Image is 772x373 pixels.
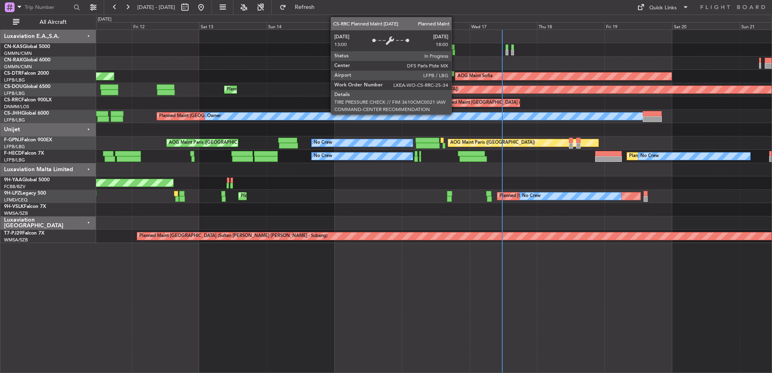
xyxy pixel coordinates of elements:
[4,90,25,96] a: LFPB/LBG
[4,50,32,57] a: GMMN/CMN
[4,151,22,156] span: F-HECD
[4,138,21,142] span: F-GPNJ
[4,58,23,63] span: CN-RAK
[672,22,740,29] div: Sat 20
[4,77,25,83] a: LFPB/LBG
[4,44,23,49] span: CN-KAS
[4,111,49,116] a: CS-JHHGlobal 6000
[4,204,46,209] a: 9H-VSLKFalcon 7X
[4,197,27,203] a: LFMD/CEQ
[169,137,254,149] div: AOG Maint Paris ([GEOGRAPHIC_DATA])
[288,4,322,10] span: Refresh
[4,210,28,216] a: WMSA/SZB
[4,117,25,123] a: LFPB/LBG
[207,110,221,122] div: Owner
[4,111,21,116] span: CS-JHH
[457,70,493,82] div: AOG Maint Sofia
[199,22,266,29] div: Sat 13
[441,97,568,109] div: Planned Maint [GEOGRAPHIC_DATA] ([GEOGRAPHIC_DATA])
[4,98,21,103] span: CS-RRC
[633,1,693,14] button: Quick Links
[4,98,52,103] a: CS-RRCFalcon 900LX
[522,190,541,202] div: No Crew
[4,44,50,49] a: CN-KASGlobal 5000
[629,150,756,162] div: Planned Maint [GEOGRAPHIC_DATA] ([GEOGRAPHIC_DATA])
[314,150,332,162] div: No Crew
[139,230,327,242] div: Planned Maint [GEOGRAPHIC_DATA] (Sultan [PERSON_NAME] [PERSON_NAME] - Subang)
[4,191,46,196] a: 9H-LPZLegacy 500
[4,84,50,89] a: CS-DOUGlobal 6500
[25,1,71,13] input: Trip Number
[470,22,537,29] div: Wed 17
[450,137,535,149] div: AOG Maint Paris ([GEOGRAPHIC_DATA])
[4,71,49,76] a: CS-DTRFalcon 2000
[227,84,354,96] div: Planned Maint [GEOGRAPHIC_DATA] ([GEOGRAPHIC_DATA])
[402,22,469,29] div: Tue 16
[159,110,286,122] div: Planned Maint [GEOGRAPHIC_DATA] ([GEOGRAPHIC_DATA])
[4,237,28,243] a: WMSA/SZB
[4,191,20,196] span: 9H-LPZ
[649,4,677,12] div: Quick Links
[499,190,614,202] div: Planned [GEOGRAPHIC_DATA] ([GEOGRAPHIC_DATA])
[4,71,21,76] span: CS-DTR
[604,22,672,29] div: Fri 19
[4,157,25,163] a: LFPB/LBG
[276,1,324,14] button: Refresh
[137,4,175,11] span: [DATE] - [DATE]
[4,204,24,209] span: 9H-VSLK
[98,16,111,23] div: [DATE]
[266,22,334,29] div: Sun 14
[362,84,458,96] div: Planned Maint London ([GEOGRAPHIC_DATA])
[4,184,25,190] a: FCBB/BZV
[4,231,44,236] a: T7-PJ29Falcon 7X
[640,150,659,162] div: No Crew
[4,178,22,182] span: 9H-YAA
[21,19,85,25] span: All Aircraft
[314,137,332,149] div: No Crew
[4,178,50,182] a: 9H-YAAGlobal 5000
[334,22,402,29] div: Mon 15
[427,70,468,82] div: Planned Maint Sofia
[241,190,336,202] div: Planned Maint Cannes ([GEOGRAPHIC_DATA])
[4,144,25,150] a: LFPB/LBG
[4,231,22,236] span: T7-PJ29
[4,151,44,156] a: F-HECDFalcon 7X
[537,22,604,29] div: Thu 18
[132,22,199,29] div: Fri 12
[64,22,131,29] div: Thu 11
[4,104,29,110] a: DNMM/LOS
[4,138,52,142] a: F-GPNJFalcon 900EX
[4,84,23,89] span: CS-DOU
[9,16,88,29] button: All Aircraft
[4,64,32,70] a: GMMN/CMN
[4,58,50,63] a: CN-RAKGlobal 6000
